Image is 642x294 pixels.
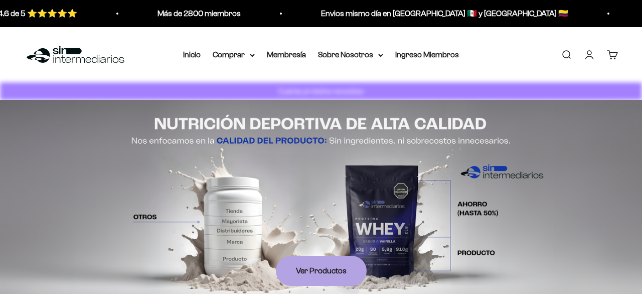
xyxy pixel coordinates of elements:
summary: Comprar [213,48,255,61]
a: Ver Productos [276,256,367,286]
a: Inicio [183,50,201,59]
a: Membresía [267,50,306,59]
p: Envios mismo día en [GEOGRAPHIC_DATA] 🇲🇽 y [GEOGRAPHIC_DATA] 🇨🇴 [356,7,603,20]
p: Más de 2800 miembros [193,7,276,20]
p: Cuánta proteína necesitas [276,85,366,97]
summary: Sobre Nosotros [318,48,383,61]
a: Ingreso Miembros [395,50,459,59]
